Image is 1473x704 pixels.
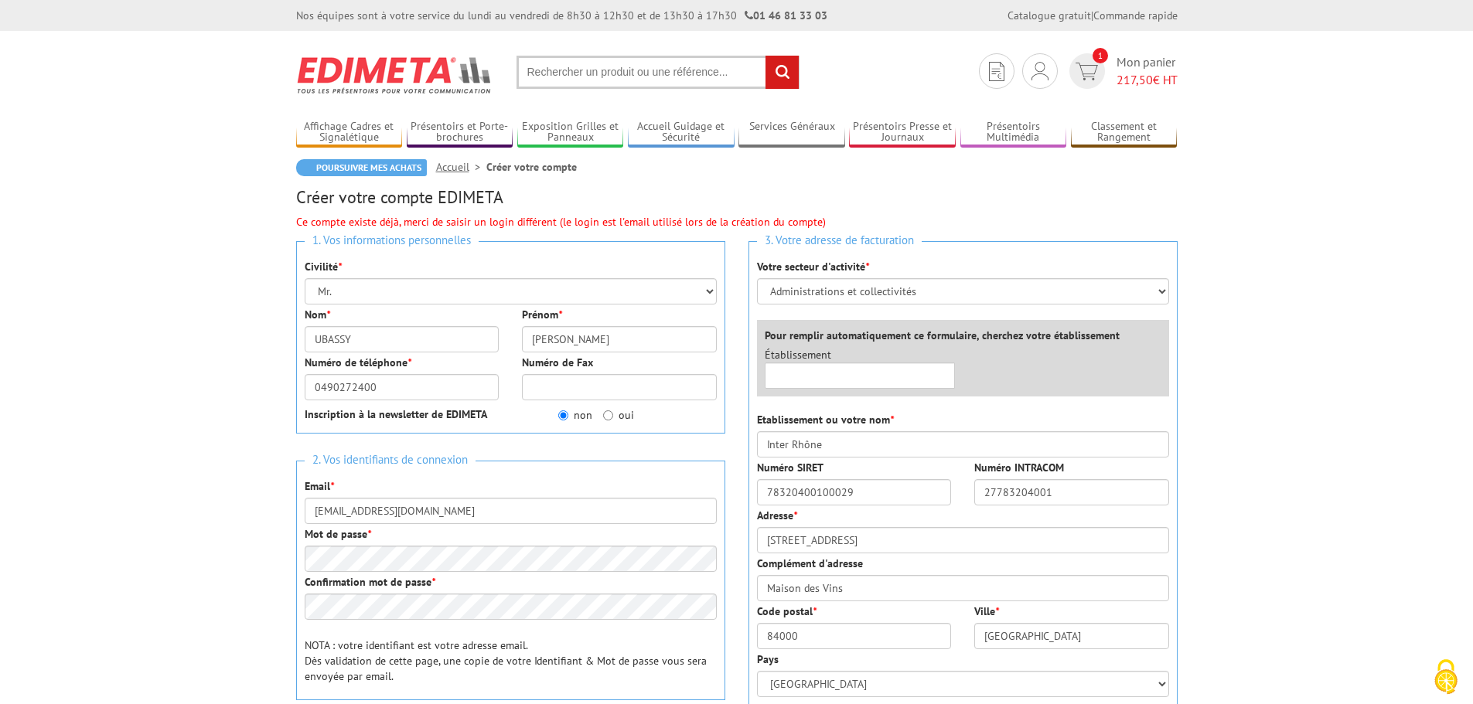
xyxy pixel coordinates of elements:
label: Numéro INTRACOM [974,460,1064,475]
img: devis rapide [1076,63,1098,80]
a: Commande rapide [1093,9,1178,22]
span: 3. Votre adresse de facturation [757,230,922,251]
li: Créer votre compte [486,159,577,175]
a: Poursuivre mes achats [296,159,427,176]
label: Code postal [757,604,817,619]
input: Rechercher un produit ou une référence... [517,56,800,89]
label: non [558,407,592,423]
p: NOTA : votre identifiant est votre adresse email. Dès validation de cette page, une copie de votr... [305,638,717,684]
input: rechercher [765,56,799,89]
a: Affichage Cadres et Signalétique [296,120,403,145]
label: Complément d'adresse [757,556,863,571]
a: Accueil [436,160,486,174]
label: Adresse [757,508,797,523]
div: Ce compte existe déjà, merci de saisir un login différent (le login est l'email utilisé lors de l... [296,214,1178,230]
img: devis rapide [989,62,1004,81]
div: | [1008,8,1178,23]
div: Nos équipes sont à votre service du lundi au vendredi de 8h30 à 12h30 et de 13h30 à 17h30 [296,8,827,23]
label: Pays [757,651,779,667]
label: Votre secteur d'activité [757,259,869,274]
span: 1. Vos informations personnelles [305,230,479,251]
span: 1 [1093,48,1108,63]
span: 217,50 [1117,72,1153,87]
a: Présentoirs Multimédia [960,120,1067,145]
label: Confirmation mot de passe [305,574,435,590]
a: Classement et Rangement [1071,120,1178,145]
div: Établissement [753,347,967,389]
a: Accueil Guidage et Sécurité [628,120,735,145]
span: 2. Vos identifiants de connexion [305,450,476,471]
a: devis rapide 1 Mon panier 217,50€ HT [1066,53,1178,89]
label: Email [305,478,334,494]
label: Numéro de téléphone [305,355,411,370]
a: Services Généraux [738,120,845,145]
img: Edimeta [296,46,493,104]
img: devis rapide [1031,62,1048,80]
a: Présentoirs Presse et Journaux [849,120,956,145]
input: non [558,410,568,420]
input: oui [603,410,613,420]
strong: Inscription à la newsletter de EDIMETA [305,407,487,421]
img: Cookies (fenêtre modale) [1427,658,1465,696]
label: Civilité [305,259,342,274]
label: Ville [974,604,999,619]
strong: 01 46 81 33 03 [745,9,827,22]
label: Etablissement ou votre nom [757,412,894,427]
span: € HT [1117,71,1178,89]
a: Présentoirs et Porte-brochures [407,120,513,145]
label: Nom [305,307,330,322]
h2: Créer votre compte EDIMETA [296,188,1178,206]
label: Numéro de Fax [522,355,593,370]
label: Numéro SIRET [757,460,823,475]
label: Prénom [522,307,562,322]
a: Catalogue gratuit [1008,9,1091,22]
button: Cookies (fenêtre modale) [1419,651,1473,704]
span: Mon panier [1117,53,1178,89]
label: Mot de passe [305,526,371,542]
label: oui [603,407,634,423]
label: Pour remplir automatiquement ce formulaire, cherchez votre établissement [765,328,1120,343]
a: Exposition Grilles et Panneaux [517,120,624,145]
